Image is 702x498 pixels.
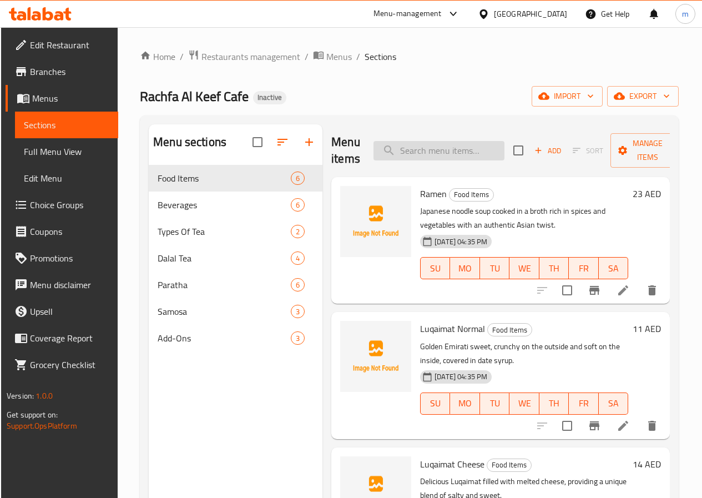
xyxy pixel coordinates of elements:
[7,419,77,433] a: Support.OpsPlatform
[573,260,594,276] span: FR
[291,200,304,210] span: 6
[6,32,118,58] a: Edit Restaurant
[15,165,118,192] a: Edit Menu
[158,305,291,318] span: Samosa
[450,393,479,415] button: MO
[530,142,565,159] span: Add item
[356,50,360,63] li: /
[15,138,118,165] a: Full Menu View
[514,395,534,411] span: WE
[617,419,630,432] a: Edit menu item
[30,331,109,345] span: Coverage Report
[36,389,53,403] span: 1.0.0
[454,395,475,411] span: MO
[569,393,598,415] button: FR
[539,257,569,279] button: TH
[6,58,118,85] a: Branches
[30,65,109,78] span: Branches
[430,371,492,382] span: [DATE] 04:35 PM
[6,271,118,298] a: Menu disclaimer
[291,173,304,184] span: 6
[24,118,109,132] span: Sections
[149,160,322,356] nav: Menu sections
[581,277,608,304] button: Branch-specific-item
[633,456,661,472] h6: 14 AED
[488,324,532,336] span: Food Items
[291,172,305,185] div: items
[291,305,305,318] div: items
[7,389,34,403] span: Version:
[617,284,630,297] a: Edit menu item
[30,278,109,291] span: Menu disclaimer
[373,141,504,160] input: search
[633,186,661,202] h6: 23 AED
[420,204,628,232] p: Japanese noodle soup cooked in a broth rich in spices and vegetables with an authentic Asian twist.
[420,456,484,472] span: Luqaimat Cheese
[619,137,676,164] span: Manage items
[573,395,594,411] span: FR
[326,50,352,63] span: Menus
[269,129,296,155] span: Sort sections
[420,393,450,415] button: SU
[24,145,109,158] span: Full Menu View
[291,251,305,265] div: items
[30,198,109,212] span: Choice Groups
[313,49,352,64] a: Menus
[581,413,608,439] button: Branch-specific-item
[291,331,305,345] div: items
[6,218,118,245] a: Coupons
[158,278,291,291] span: Paratha
[633,321,661,336] h6: 11 AED
[340,321,411,392] img: Luqaimat Normal
[454,260,475,276] span: MO
[603,260,624,276] span: SA
[6,351,118,378] a: Grocery Checklist
[682,8,689,20] span: m
[7,408,58,422] span: Get support on:
[253,93,286,102] span: Inactive
[487,459,532,472] div: Food Items
[539,393,569,415] button: TH
[253,91,286,104] div: Inactive
[639,413,665,439] button: delete
[158,251,291,265] span: Dalal Tea
[509,393,539,415] button: WE
[291,227,304,237] span: 2
[420,320,485,337] span: Luqaimat Normal
[188,49,300,64] a: Restaurants management
[340,186,411,257] img: Ramen
[555,279,579,302] span: Select to update
[30,38,109,52] span: Edit Restaurant
[487,323,532,336] div: Food Items
[149,218,322,245] div: Types Of Tea2
[15,112,118,138] a: Sections
[6,325,118,351] a: Coverage Report
[6,85,118,112] a: Menus
[140,49,679,64] nav: breadcrumb
[480,393,509,415] button: TU
[201,50,300,63] span: Restaurants management
[6,245,118,271] a: Promotions
[291,333,304,344] span: 3
[291,198,305,212] div: items
[555,414,579,437] span: Select to update
[544,260,564,276] span: TH
[331,134,360,167] h2: Menu items
[425,395,446,411] span: SU
[509,257,539,279] button: WE
[420,185,447,202] span: Ramen
[514,260,534,276] span: WE
[246,130,269,154] span: Select all sections
[140,84,249,109] span: Rachfa Al Keef Cafe
[291,225,305,238] div: items
[30,251,109,265] span: Promotions
[140,50,175,63] a: Home
[158,331,291,345] span: Add-Ons
[533,144,563,157] span: Add
[430,237,492,247] span: [DATE] 04:35 PM
[6,192,118,218] a: Choice Groups
[607,86,679,107] button: export
[544,395,564,411] span: TH
[24,172,109,185] span: Edit Menu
